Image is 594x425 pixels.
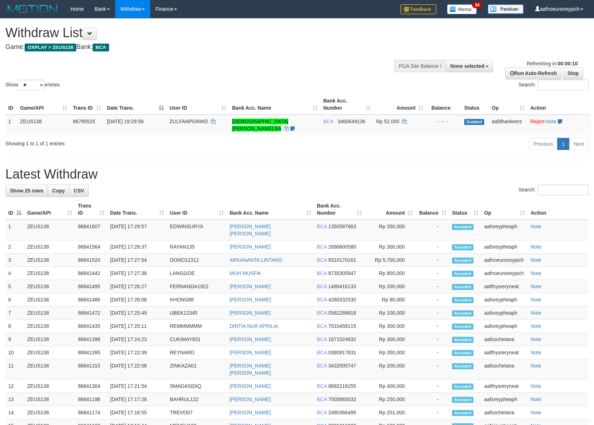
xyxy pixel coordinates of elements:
[452,397,473,403] span: Accepted
[18,80,45,90] select: Showentries
[365,267,416,280] td: Rp 800,000
[328,257,356,263] span: Copy 8310170161 to clipboard
[328,396,356,402] span: Copy 7005883032 to clipboard
[365,306,416,320] td: Rp 100,000
[317,383,327,389] span: BCA
[75,306,107,320] td: 86841472
[107,254,167,267] td: [DATE] 17:27:54
[75,240,107,254] td: 86841564
[24,220,75,240] td: ZEUS138
[167,380,227,393] td: SMADASIDIQ
[24,333,75,346] td: ZEUS138
[558,61,578,66] strong: 00:00:10
[167,254,227,267] td: DONO12312
[452,410,473,416] span: Accepted
[481,393,528,406] td: aafsreypheaph
[426,94,461,115] th: Balance
[75,280,107,293] td: 86841495
[328,383,356,389] span: Copy 8692218255 to clipboard
[167,333,227,346] td: CUKIMAY831
[317,336,327,342] span: BCA
[531,323,541,329] a: Note
[167,306,227,320] td: UBEK12345
[75,293,107,306] td: 86841486
[416,320,449,333] td: -
[531,310,541,316] a: Note
[5,333,24,346] td: 9
[481,293,528,306] td: aafsreypheaph
[519,185,589,195] label: Search:
[531,297,541,302] a: Note
[107,267,167,280] td: [DATE] 17:27:38
[73,119,95,124] span: 86795525
[563,67,583,79] a: Stop
[320,94,373,115] th: Bank Acc. Number: activate to sort column ascending
[531,383,541,389] a: Note
[75,359,107,380] td: 86841315
[24,359,75,380] td: ZEUS138
[449,199,481,220] th: Status: activate to sort column ascending
[328,336,356,342] span: Copy 1671524832 to clipboard
[167,293,227,306] td: KHONG88
[365,333,416,346] td: Rp 300,000
[531,244,541,250] a: Note
[107,359,167,380] td: [DATE] 17:22:08
[230,310,271,316] a: [PERSON_NAME]
[5,167,589,181] h1: Latest Withdraw
[527,115,591,135] td: ·
[24,406,75,419] td: ZEUS138
[317,297,327,302] span: BCA
[505,67,561,79] a: Run Auto-Refresh
[328,323,356,329] span: Copy 7010458115 to clipboard
[75,220,107,240] td: 86841607
[416,346,449,359] td: -
[328,310,356,316] span: Copy 0562289818 to clipboard
[452,324,473,330] span: Accepted
[5,185,48,197] a: Show 25 rows
[5,406,24,419] td: 14
[107,333,167,346] td: [DATE] 17:24:23
[107,119,143,124] span: [DATE] 19:29:58
[530,119,545,124] a: Reject
[429,118,458,125] div: - - -
[452,284,473,290] span: Accepted
[107,406,167,419] td: [DATE] 17:16:55
[107,280,167,293] td: [DATE] 17:26:27
[107,306,167,320] td: [DATE] 17:25:49
[5,4,60,14] img: MOTION_logo.png
[317,310,327,316] span: BCA
[531,410,541,415] a: Note
[69,185,89,197] a: CSV
[531,257,541,263] a: Note
[5,94,17,115] th: ID
[230,350,271,355] a: [PERSON_NAME]
[24,280,75,293] td: ZEUS138
[167,280,227,293] td: FERNANDA1922
[365,320,416,333] td: Rp 300,000
[5,320,24,333] td: 8
[365,220,416,240] td: Rp 350,000
[24,346,75,359] td: ZEUS138
[75,254,107,267] td: 86841520
[230,336,271,342] a: [PERSON_NAME]
[167,267,227,280] td: LANGGOE
[452,257,473,264] span: Accepted
[481,380,528,393] td: aafthysreryneat
[24,240,75,254] td: ZEUS138
[365,359,416,380] td: Rp 200,000
[472,2,482,8] span: 34
[230,383,271,389] a: [PERSON_NAME]
[317,270,327,276] span: BCA
[328,270,356,276] span: Copy 8735305847 to clipboard
[450,63,484,69] span: None selected
[5,26,389,40] h1: Withdraw List
[416,359,449,380] td: -
[365,406,416,419] td: Rp 201,000
[527,61,578,66] span: Refreshing in:
[5,293,24,306] td: 6
[52,188,65,194] span: Copy
[230,284,271,289] a: [PERSON_NAME]
[107,293,167,306] td: [DATE] 17:26:08
[416,293,449,306] td: -
[538,80,589,90] input: Search:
